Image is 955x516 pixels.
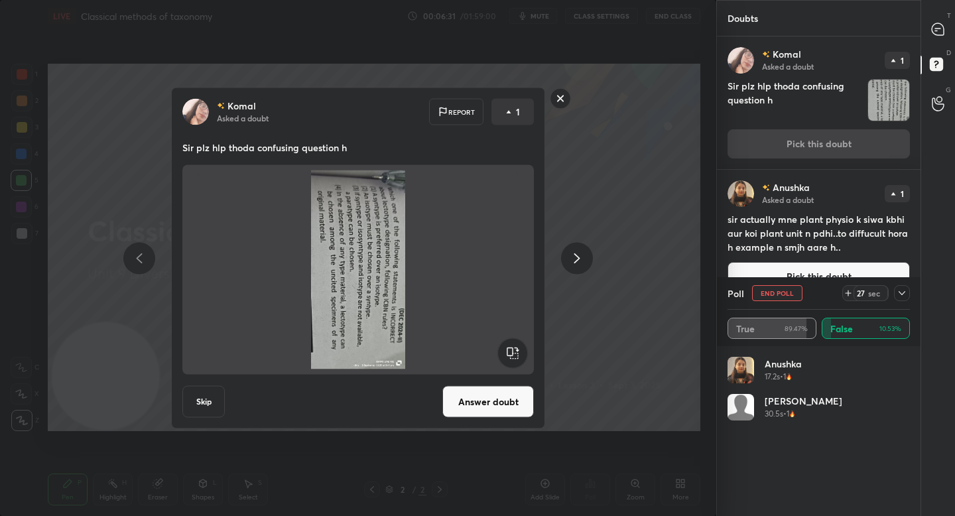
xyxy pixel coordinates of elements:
p: 1 [901,190,904,198]
img: c2387b2a4ee44a22b14e0786c91f7114.jpg [728,357,754,383]
p: Asked a doubt [762,61,814,72]
p: Komal [773,49,801,60]
p: 1 [516,105,520,119]
div: grid [717,36,921,447]
div: 27 [856,288,866,298]
img: no-rating-badge.077c3623.svg [762,51,770,58]
div: grid [728,357,910,516]
h5: 1 [783,371,786,383]
img: no-rating-badge.077c3623.svg [217,102,225,109]
div: sec [866,288,882,298]
h4: Poll [728,287,744,300]
p: Anushka [773,182,810,193]
button: End Poll [752,285,802,301]
img: 17568922084HPXSE.JPEG [868,80,909,121]
p: Asked a doubt [762,194,814,205]
h4: [PERSON_NAME] [765,394,842,408]
h5: • [780,371,783,383]
button: Skip [182,386,225,418]
button: Answer doubt [442,386,534,418]
p: D [946,48,951,58]
img: streak-poll-icon.44701ccd.svg [786,373,792,380]
img: default.png [728,394,754,420]
p: Sir plz hlp thoda confusing question h [182,141,534,155]
img: 17568922084HPXSE.JPEG [198,170,518,369]
p: Komal [227,101,256,111]
p: Doubts [717,1,769,36]
button: Pick this doubt [728,262,910,291]
h5: 17.2s [765,371,780,383]
h5: • [783,408,787,420]
h5: 1 [787,408,789,420]
img: c2387b2a4ee44a22b14e0786c91f7114.jpg [728,180,754,207]
img: no-rating-badge.077c3623.svg [762,184,770,192]
p: Asked a doubt [217,113,269,123]
p: G [946,85,951,95]
h5: 30.5s [765,408,783,420]
div: Report [429,99,483,125]
img: 3 [728,47,754,74]
p: T [947,11,951,21]
img: 3 [182,99,209,125]
img: streak-poll-icon.44701ccd.svg [789,411,795,417]
h4: Anushka [765,357,802,371]
h4: sir actually mne plant physio k siwa kbhi aur koi plant unit n pdhi..to diffucult hora h example ... [728,212,910,254]
p: 1 [901,56,904,64]
h4: Sir plz hlp thoda confusing question h [728,79,862,121]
